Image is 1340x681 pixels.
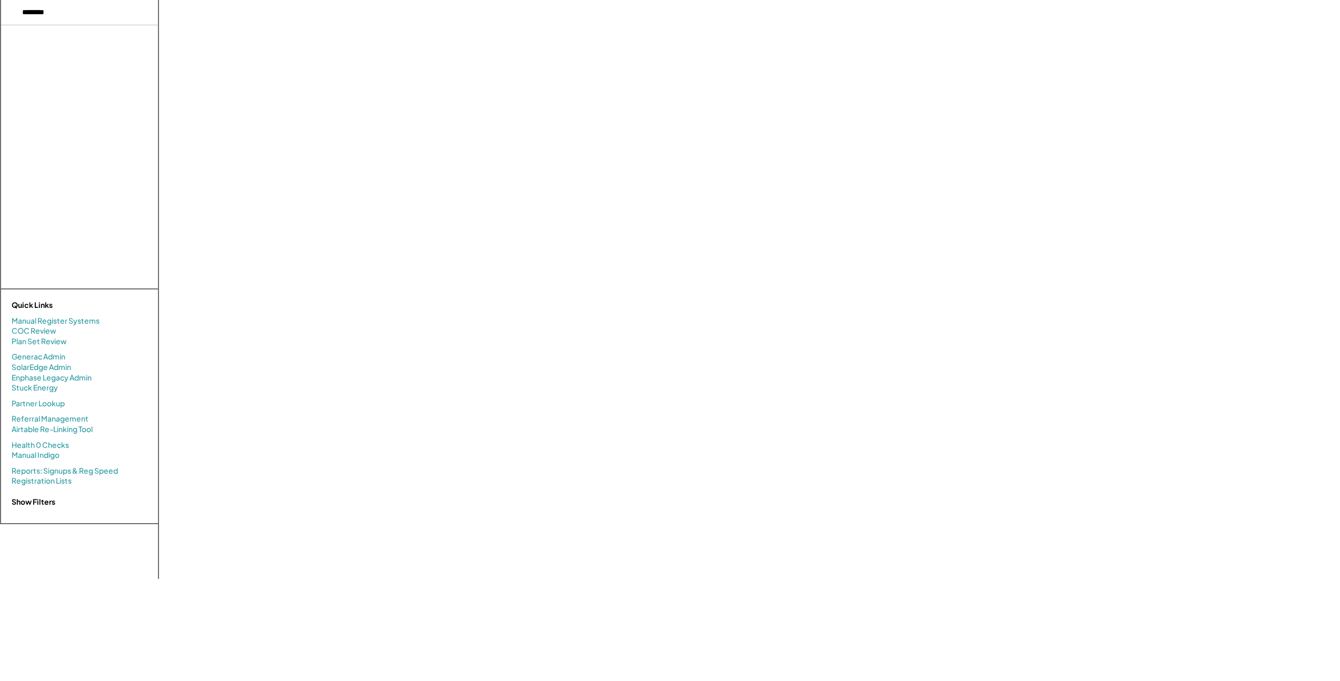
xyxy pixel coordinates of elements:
a: Reports: Signups & Reg Speed [12,466,118,476]
div: Quick Links [12,300,117,311]
a: Manual Indigo [12,450,59,460]
a: Airtable Re-Linking Tool [12,424,93,435]
strong: Show Filters [12,497,55,506]
a: SolarEdge Admin [12,362,71,373]
a: Health 0 Checks [12,440,69,450]
a: Registration Lists [12,476,72,486]
a: Enphase Legacy Admin [12,373,92,383]
a: Generac Admin [12,352,65,362]
a: Referral Management [12,414,88,424]
a: Partner Lookup [12,398,65,409]
a: Stuck Energy [12,383,58,393]
a: COC Review [12,326,56,336]
a: Plan Set Review [12,336,67,347]
a: Manual Register Systems [12,316,100,326]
